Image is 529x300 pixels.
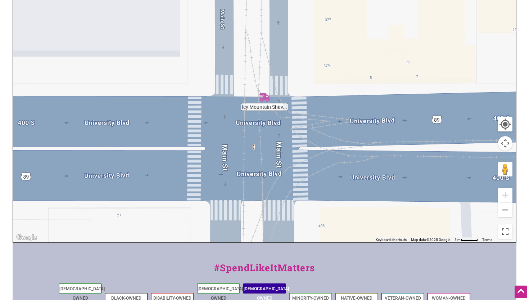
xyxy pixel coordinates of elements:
[411,238,450,242] span: Map data ©2025 Google
[455,238,461,242] span: 5 m
[498,203,512,217] button: Zoom out
[498,136,512,151] button: Map camera controls
[259,92,270,103] div: Icy Mountain Shaved Ice
[498,188,512,202] button: Zoom in
[376,237,407,242] button: Keyboard shortcuts
[515,286,527,298] div: Scroll Back to Top
[13,261,516,282] div: #SpendLikeItMatters
[15,233,39,242] img: Google
[498,117,512,131] button: Your Location
[498,224,512,239] button: Toggle fullscreen view
[482,238,492,242] a: Terms (opens in new tab)
[498,162,512,176] button: Drag Pegman onto the map to open Street View
[15,233,39,242] a: Open this area in Google Maps (opens a new window)
[452,237,480,242] button: Map Scale: 5 m per 44 pixels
